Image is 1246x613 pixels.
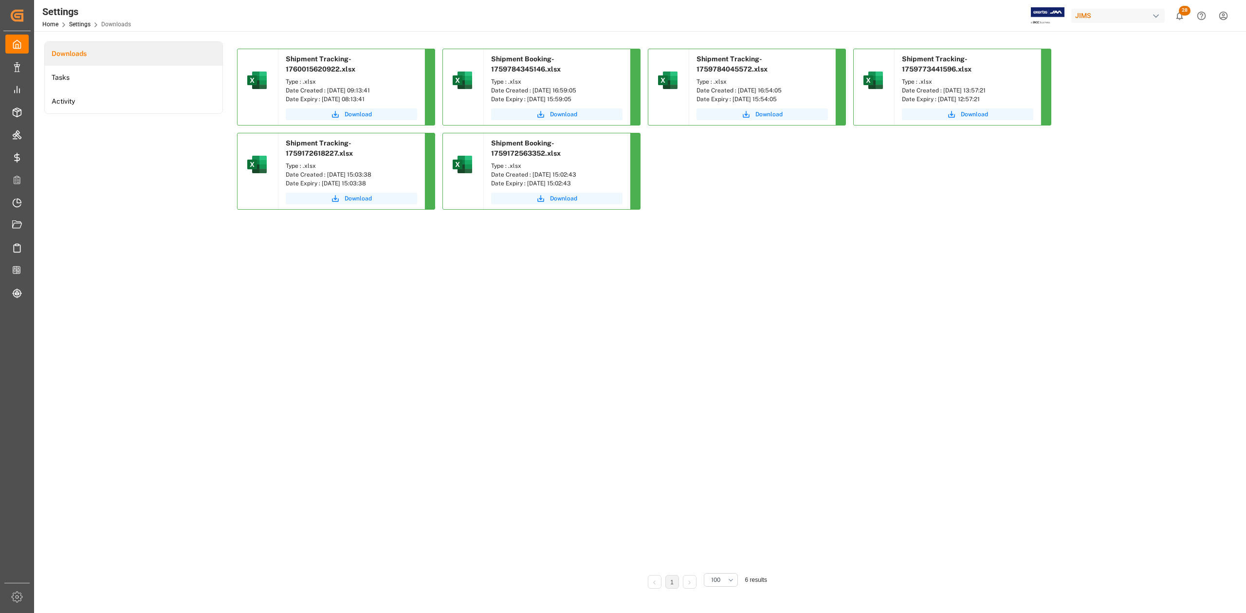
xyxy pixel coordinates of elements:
a: 1 [670,579,674,586]
span: Shipment Booking-1759172563352.xlsx [491,139,561,157]
div: Settings [42,4,131,19]
div: Type : .xlsx [491,162,623,170]
span: 6 results [745,577,767,583]
li: 1 [665,575,679,589]
img: microsoft-excel-2019--v1.png [245,69,269,92]
li: Next Page [683,575,696,589]
img: Exertis%20JAM%20-%20Email%20Logo.jpg_1722504956.jpg [1031,7,1064,24]
img: microsoft-excel-2019--v1.png [861,69,885,92]
span: Shipment Tracking-1759172618227.xlsx [286,139,353,157]
img: microsoft-excel-2019--v1.png [656,69,679,92]
span: Download [345,110,372,119]
button: JIMS [1071,6,1169,25]
span: Download [550,110,577,119]
a: Tasks [45,66,222,90]
span: Shipment Tracking-1760015620922.xlsx [286,55,355,73]
button: show 28 new notifications [1169,5,1191,27]
div: Date Created : [DATE] 15:03:38 [286,170,417,179]
div: Type : .xlsx [902,77,1033,86]
div: Date Created : [DATE] 15:02:43 [491,170,623,179]
button: Download [286,108,417,120]
button: Download [696,108,828,120]
div: Type : .xlsx [286,77,417,86]
span: Download [961,110,988,119]
span: Download [345,194,372,203]
div: Date Created : [DATE] 13:57:21 [902,86,1033,95]
button: Download [902,108,1033,120]
button: Download [491,108,623,120]
span: Download [550,194,577,203]
span: 100 [711,576,720,584]
button: Download [286,193,417,204]
div: Date Created : [DATE] 16:59:05 [491,86,623,95]
img: microsoft-excel-2019--v1.png [451,69,474,92]
a: Home [42,21,58,28]
button: Help Center [1191,5,1212,27]
button: Download [491,193,623,204]
div: Date Expiry : [DATE] 12:57:21 [902,95,1033,104]
a: Settings [69,21,91,28]
div: Date Created : [DATE] 16:54:05 [696,86,828,95]
a: Activity [45,90,222,113]
img: microsoft-excel-2019--v1.png [245,153,269,176]
div: Date Expiry : [DATE] 15:59:05 [491,95,623,104]
button: open menu [704,573,738,587]
a: Downloads [45,42,222,66]
div: Type : .xlsx [286,162,417,170]
div: Type : .xlsx [491,77,623,86]
span: Shipment Tracking-1759773441596.xlsx [902,55,971,73]
li: Previous Page [648,575,661,589]
div: Date Expiry : [DATE] 15:02:43 [491,179,623,188]
span: Shipment Booking-1759784345146.xlsx [491,55,561,73]
div: Type : .xlsx [696,77,828,86]
div: Date Expiry : [DATE] 15:54:05 [696,95,828,104]
div: Date Expiry : [DATE] 15:03:38 [286,179,417,188]
div: Date Expiry : [DATE] 08:13:41 [286,95,417,104]
span: 28 [1179,6,1191,16]
span: Download [755,110,783,119]
div: JIMS [1071,9,1165,23]
div: Date Created : [DATE] 09:13:41 [286,86,417,95]
img: microsoft-excel-2019--v1.png [451,153,474,176]
span: Shipment Tracking-1759784045572.xlsx [696,55,768,73]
